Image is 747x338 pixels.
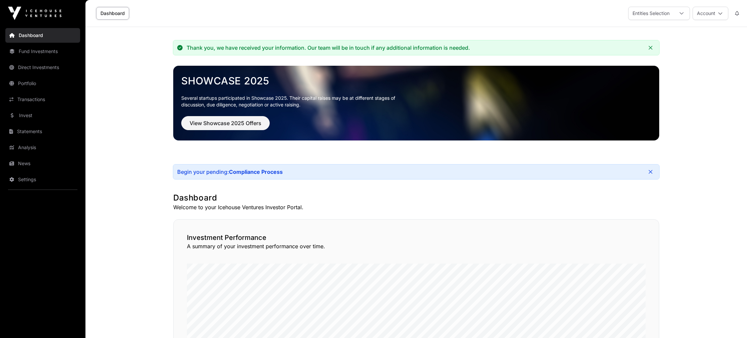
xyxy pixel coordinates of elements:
a: Showcase 2025 [181,75,651,87]
a: Settings [5,172,80,187]
button: Account [693,7,728,20]
img: Icehouse Ventures Logo [8,7,61,20]
button: View Showcase 2025 Offers [181,116,270,130]
a: Statements [5,124,80,139]
a: Transactions [5,92,80,107]
a: Dashboard [5,28,80,43]
div: Begin your pending: [177,168,283,175]
span: View Showcase 2025 Offers [190,119,261,127]
a: Fund Investments [5,44,80,59]
a: Invest [5,108,80,123]
div: Entities Selection [629,7,674,20]
p: Several startups participated in Showcase 2025. Their capital raises may be at different stages o... [181,95,406,108]
a: Portfolio [5,76,80,91]
h2: Investment Performance [187,233,646,242]
img: Showcase 2025 [173,66,659,140]
h1: Dashboard [173,193,659,203]
iframe: Chat Widget [714,306,747,338]
a: Direct Investments [5,60,80,75]
button: Close [646,167,655,177]
a: View Showcase 2025 Offers [181,123,270,129]
p: Welcome to your Icehouse Ventures Investor Portal. [173,203,659,211]
a: News [5,156,80,171]
div: Thank you, we have received your information. Our team will be in touch if any additional informa... [187,44,470,51]
a: Compliance Process [229,168,283,175]
a: Dashboard [96,7,129,20]
button: Close [646,43,655,52]
p: A summary of your investment performance over time. [187,242,646,250]
a: Analysis [5,140,80,155]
